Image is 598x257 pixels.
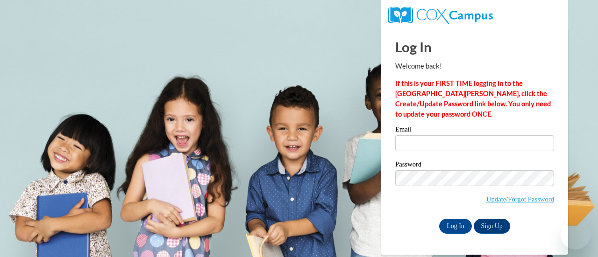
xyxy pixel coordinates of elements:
input: Log In [439,219,472,234]
a: Sign Up [474,219,510,234]
strong: If this is your FIRST TIME logging in to the [GEOGRAPHIC_DATA][PERSON_NAME], click the Create/Upd... [395,79,551,118]
h1: Log In [395,37,554,56]
label: Password [395,161,554,170]
label: Email [395,126,554,135]
iframe: Button to launch messaging window [561,220,591,250]
p: Welcome back! [395,61,554,71]
img: COX Campus [388,7,493,24]
a: Update/Forgot Password [486,195,554,203]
